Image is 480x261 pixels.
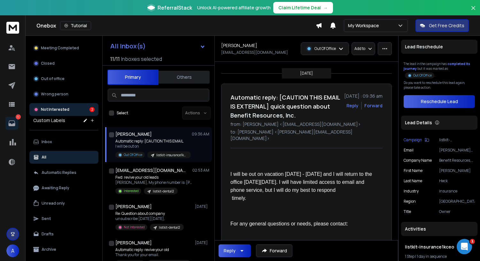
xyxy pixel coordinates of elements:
p: title [404,209,411,214]
p: Get Free Credits [429,22,464,29]
p: Company Name [404,158,432,163]
button: Reply [219,244,251,257]
p: Add to [354,46,365,51]
p: listkit-insurance1kceo [439,137,475,143]
div: Onebox [36,21,316,30]
p: [EMAIL_ADDRESS][DOMAIN_NAME] [221,50,288,55]
button: Sent [29,212,98,225]
p: Automatic reply: [CAUTION THIS EMAIL [115,139,191,144]
label: Select [117,110,128,116]
p: Do you want to reschedule this lead again, please take action. [404,80,475,90]
p: Out Of Office [413,73,432,78]
p: Owner [439,209,475,214]
span: completed its journey [404,61,470,71]
span: → [323,4,328,11]
p: Thank you for your email. [115,252,191,257]
p: 1 [16,114,21,119]
button: Claim Lifetime Deal→ [273,2,333,13]
p: Closed [41,61,55,66]
h3: Inboxes selected [121,55,162,63]
p: [GEOGRAPHIC_DATA] [439,199,475,204]
div: Forward [364,102,383,109]
p: insurance [439,189,475,194]
p: [DATE] [300,71,313,76]
p: Lead Details [405,119,432,126]
span: I will be out on vacation [DATE] - [DATE] and I will return to the office [DATE][DATE]. I will ha... [230,171,374,201]
p: Last Name [404,178,422,184]
button: Forward [256,244,292,257]
button: Not Interested2 [29,103,98,116]
p: Awaiting Reply [42,185,69,191]
p: industry [404,189,419,194]
div: The lead in the campaign has but it was marked as . [404,61,475,78]
p: All [42,155,46,160]
p: [DATE] : 09:36 am [344,93,383,99]
button: Close banner [469,4,477,19]
p: First Name [404,168,422,173]
p: [PERSON_NAME][EMAIL_ADDRESS][DOMAIN_NAME] [439,148,475,153]
span: ReferralStack [158,4,192,12]
span: 11 / 11 [110,55,120,63]
p: Wrong person [41,92,68,97]
span: For any general questions or needs, please contact: [230,221,348,226]
p: Unread only [42,201,65,206]
button: Primary [107,69,159,85]
button: Awaiting Reply [29,182,98,194]
p: 02:53 AM [192,168,209,173]
p: Drafts [42,232,54,237]
h1: [PERSON_NAME] [115,131,152,137]
button: Reply [346,102,359,109]
button: Get Free Credits [415,19,469,32]
p: Interested [124,189,139,193]
button: Inbox [29,135,98,148]
p: Heck [439,178,475,184]
p: Unlock AI-powered affiliate growth [197,4,271,11]
button: Others [159,70,210,84]
p: Region [404,199,416,204]
span: 1 day in sequence [417,254,447,259]
p: Lead Reschedule [405,44,443,50]
p: [PERSON_NAME] [439,168,475,173]
p: Not Interested [124,225,145,230]
div: Activities [401,222,477,236]
span: 1 [470,239,475,244]
p: from: [PERSON_NAME] <[EMAIL_ADDRESS][DOMAIN_NAME]> [230,121,383,127]
button: Archive [29,243,98,256]
p: Automatic reply: revive your old [115,247,191,252]
p: Sent [42,216,51,221]
p: 09:36 AM [192,132,209,137]
p: to: [PERSON_NAME] <[PERSON_NAME][EMAIL_ADDRESS][DOMAIN_NAME]> [230,129,383,142]
h1: Automatic reply: [CAUTION THIS EMAIL IS EXTERNAL] quick question about Benefit Resources, Inc. [230,93,340,120]
a: 1 [5,117,18,130]
p: [DATE] [195,240,209,245]
p: Inbox [42,139,52,144]
button: All [29,151,98,164]
span: A [6,244,19,257]
button: Wrong person [29,88,98,101]
button: Closed [29,57,98,70]
button: Campaign [404,137,429,143]
h3: Custom Labels [33,117,65,124]
p: Fwd: revive your old leads [115,175,192,180]
p: Archive [42,247,56,252]
button: Out of office [29,72,98,85]
button: All Inbox(s) [105,40,211,53]
p: Automatic Replies [42,170,76,175]
button: Tutorial [60,21,91,30]
p: Out Of Office [124,152,142,157]
h1: [PERSON_NAME] [221,42,257,49]
div: Reply [224,248,236,254]
p: Out of office [41,76,65,81]
p: Not Interested [41,107,69,112]
p: Campaign [404,137,422,143]
div: 2 [89,107,95,112]
h1: [EMAIL_ADDRESS][DOMAIN_NAME] [115,167,186,174]
div: | [405,254,474,259]
button: Drafts [29,228,98,241]
h1: [PERSON_NAME] [115,240,152,246]
h1: All Inbox(s) [110,43,146,49]
p: Benefit Resources, Inc. [439,158,475,163]
p: Email [404,148,414,153]
p: I will be out on [115,144,191,149]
